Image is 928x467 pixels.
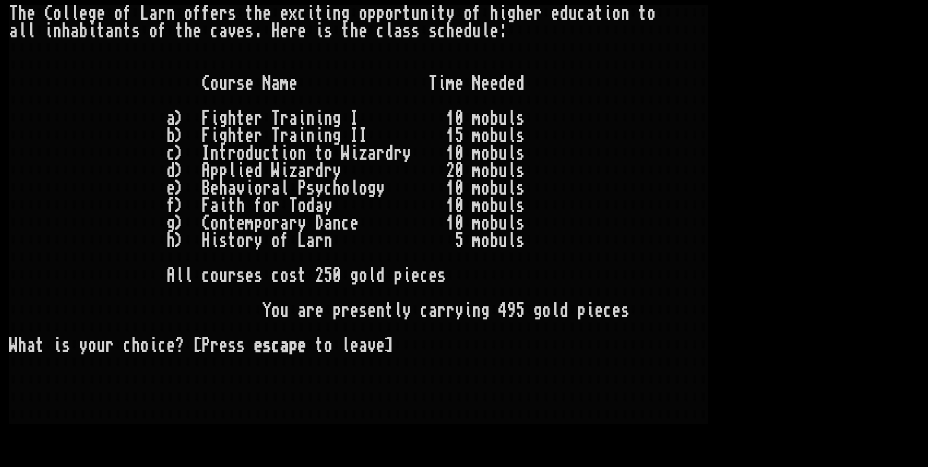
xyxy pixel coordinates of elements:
[245,180,254,197] div: i
[350,180,359,197] div: l
[507,145,516,162] div: l
[158,5,166,22] div: r
[315,145,324,162] div: t
[97,5,105,22] div: e
[533,5,542,22] div: r
[271,145,280,162] div: t
[560,5,568,22] div: d
[638,5,647,22] div: t
[472,75,481,92] div: N
[595,5,603,22] div: t
[647,5,656,22] div: o
[429,22,437,40] div: s
[472,162,481,180] div: m
[516,75,525,92] div: d
[324,145,332,162] div: o
[551,5,560,22] div: e
[341,22,350,40] div: t
[341,5,350,22] div: g
[158,22,166,40] div: f
[455,162,464,180] div: 0
[245,75,254,92] div: e
[254,127,263,145] div: r
[166,145,175,162] div: c
[498,180,507,197] div: u
[455,145,464,162] div: 0
[490,5,498,22] div: h
[298,110,306,127] div: i
[9,22,18,40] div: a
[271,162,280,180] div: W
[236,22,245,40] div: e
[490,145,498,162] div: b
[315,5,324,22] div: t
[219,162,228,180] div: p
[289,75,298,92] div: e
[603,5,612,22] div: i
[350,127,359,145] div: I
[132,22,140,40] div: s
[201,75,210,92] div: C
[175,22,184,40] div: t
[280,75,289,92] div: m
[420,5,429,22] div: n
[516,162,525,180] div: s
[271,197,280,215] div: r
[263,197,271,215] div: o
[175,145,184,162] div: )
[568,5,577,22] div: u
[245,22,254,40] div: s
[516,197,525,215] div: s
[105,22,114,40] div: a
[315,127,324,145] div: i
[236,197,245,215] div: h
[507,197,516,215] div: l
[210,75,219,92] div: o
[306,5,315,22] div: i
[472,180,481,197] div: m
[455,22,464,40] div: e
[219,215,228,232] div: n
[385,145,394,162] div: d
[201,180,210,197] div: B
[88,5,97,22] div: g
[490,22,498,40] div: e
[621,5,630,22] div: n
[402,145,411,162] div: y
[271,127,280,145] div: T
[429,75,437,92] div: T
[332,127,341,145] div: g
[166,162,175,180] div: d
[298,162,306,180] div: a
[254,145,263,162] div: u
[359,127,367,145] div: I
[376,22,385,40] div: c
[228,110,236,127] div: h
[429,5,437,22] div: i
[280,5,289,22] div: e
[481,22,490,40] div: l
[490,75,498,92] div: e
[79,5,88,22] div: e
[481,162,490,180] div: o
[446,22,455,40] div: h
[166,197,175,215] div: f
[140,5,149,22] div: L
[166,5,175,22] div: n
[149,22,158,40] div: o
[481,110,490,127] div: o
[385,5,394,22] div: o
[376,5,385,22] div: p
[507,127,516,145] div: l
[88,22,97,40] div: i
[490,162,498,180] div: b
[228,197,236,215] div: t
[254,22,263,40] div: .
[53,22,62,40] div: n
[184,22,193,40] div: h
[498,197,507,215] div: u
[280,110,289,127] div: r
[219,145,228,162] div: t
[516,5,525,22] div: h
[350,145,359,162] div: i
